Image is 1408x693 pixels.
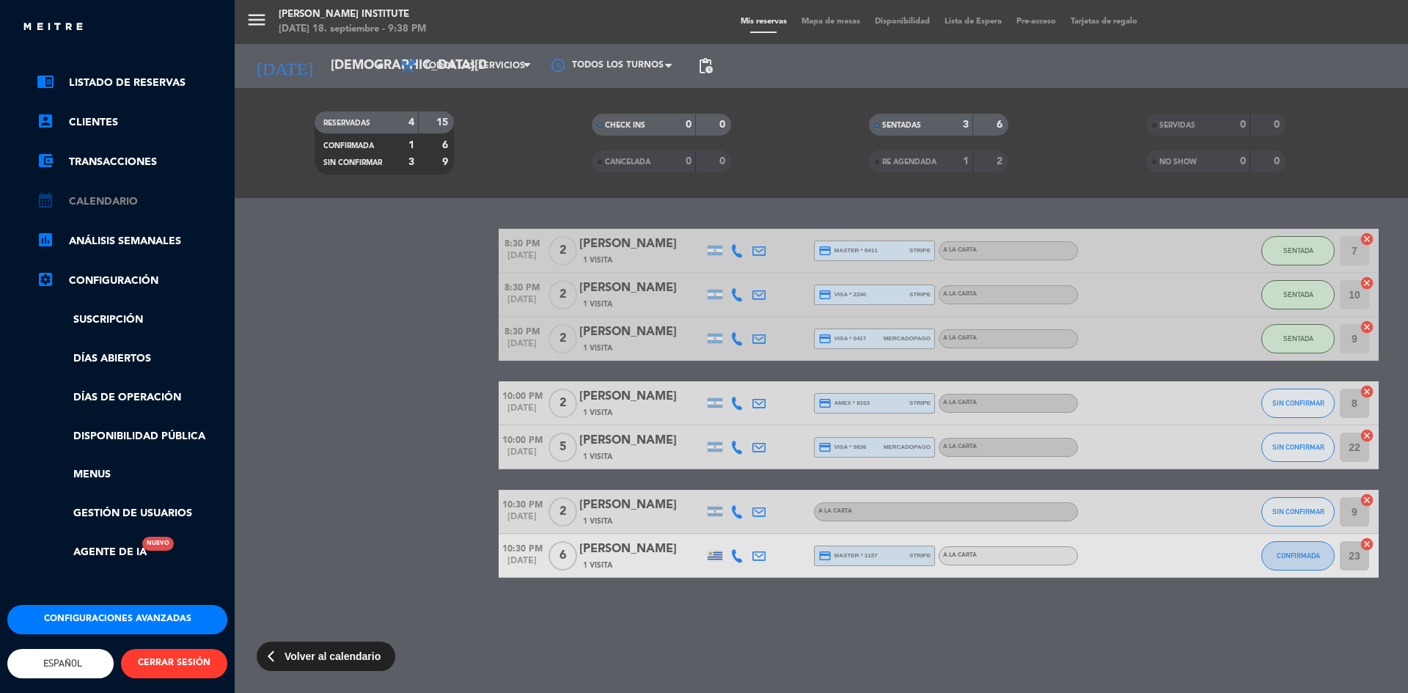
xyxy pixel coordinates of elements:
a: Gestión de usuarios [37,505,227,522]
a: chrome_reader_modeListado de Reservas [37,74,227,92]
span: Español [40,658,82,669]
a: Días de Operación [37,389,227,406]
i: chrome_reader_mode [37,73,54,90]
a: calendar_monthCalendario [37,193,227,210]
a: account_boxClientes [37,114,227,131]
a: Días abiertos [37,351,227,367]
span: arrow_back_ios [268,650,281,663]
i: settings_applications [37,271,54,288]
a: Configuración [37,272,227,290]
a: Suscripción [37,312,227,329]
a: Disponibilidad pública [37,428,227,445]
a: Agente de IANuevo [37,544,147,561]
img: MEITRE [22,22,84,33]
a: account_balance_walletTransacciones [37,153,227,171]
button: CERRAR SESIÓN [121,649,227,678]
i: calendar_month [37,191,54,209]
span: Volver al calendario [285,648,381,665]
i: account_balance_wallet [37,152,54,169]
button: Configuraciones avanzadas [7,605,227,634]
a: Menus [37,466,227,483]
a: assessmentANÁLISIS SEMANALES [37,232,227,250]
div: Nuevo [142,537,174,551]
i: account_box [37,112,54,130]
i: assessment [37,231,54,249]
